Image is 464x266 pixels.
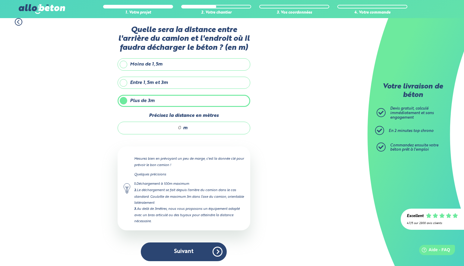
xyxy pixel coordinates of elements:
span: Devis gratuit, calculé immédiatement et sans engagement [390,107,434,119]
label: Plus de 3m [118,95,250,107]
strong: 2. [134,189,137,192]
label: Entre 1,5m et 3m [118,77,250,89]
label: Moins de 1,5m [118,58,250,70]
div: Déchargement à 100m maximum [134,181,244,187]
div: 1. Votre projet [103,11,173,15]
label: Quelle sera la distance entre l'arrière du camion et l'endroit où il faudra décharger le béton ? ... [118,26,250,52]
iframe: Help widget launcher [410,242,457,259]
div: 4.7/5 sur 2300 avis clients [407,222,458,225]
p: Votre livraison de béton [378,83,447,99]
input: 0 [124,125,181,131]
label: Précisez la distance en mètres [118,113,250,118]
div: 3. Vos coordonnées [259,11,329,15]
strong: 3. [134,207,137,211]
div: Le déchargement se fait depuis l'arrière du camion dans le cas standard. Goulotte de maximum 3m d... [134,187,244,206]
span: m [183,125,188,131]
img: allobéton [19,4,65,14]
div: 4. Votre commande [337,11,407,15]
div: Excellent [407,214,424,219]
p: Mesurez bien en prévoyant un peu de marge, c'est la donnée clé pour prévoir le bon camion ! [134,156,244,168]
div: 2. Votre chantier [181,11,251,15]
span: Commandez ensuite votre béton prêt à l'emploi [390,143,438,152]
strong: 1. [134,182,136,186]
button: Suivant [141,242,227,261]
span: En 2 minutes top chrono [389,129,434,133]
p: Quelques précisions [134,171,244,178]
div: Au delà de 3mètres, nous vous proposons un équipement adapté avec un bras articulé ou des tuyaux ... [134,206,244,224]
